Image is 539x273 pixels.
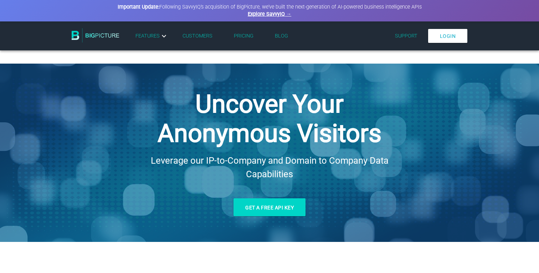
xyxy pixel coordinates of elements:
img: BigPicture.io [72,28,119,43]
h1: Uncover Your Anonymous Visitors [136,89,403,148]
a: Get a free API key [233,198,306,216]
a: Login [428,29,468,43]
h2: Leverage our IP-to-Company and Domain to Company Data Capabilities [136,154,403,181]
a: Features [135,32,168,40]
